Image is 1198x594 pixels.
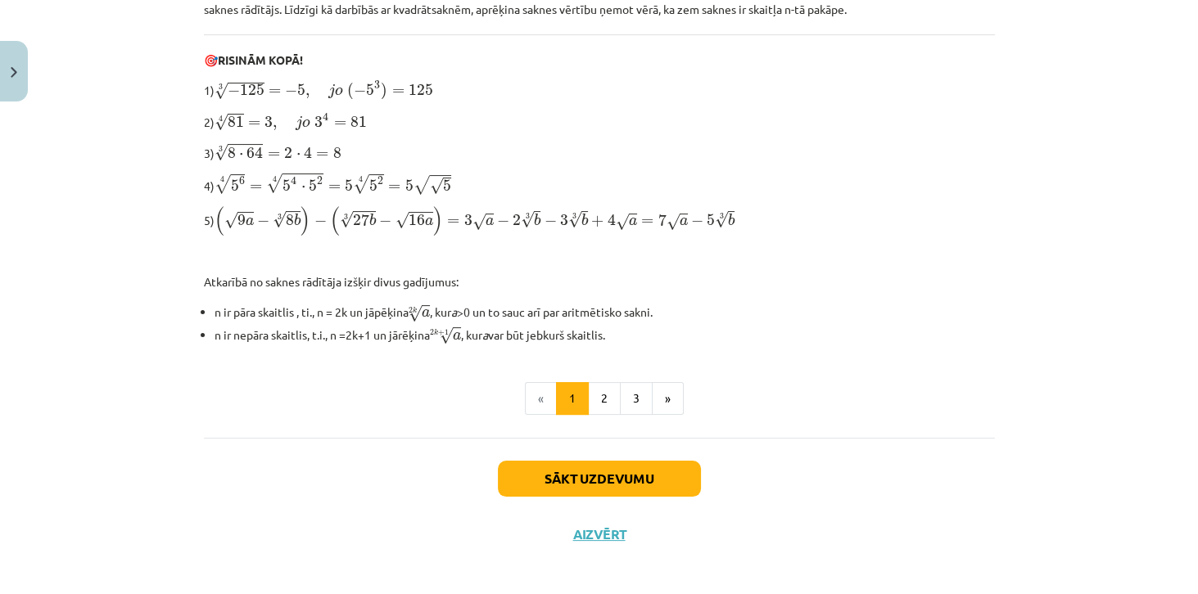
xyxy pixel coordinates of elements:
[715,211,728,228] span: √
[588,382,621,415] button: 2
[629,218,637,226] span: a
[285,85,297,97] span: −
[305,90,310,98] span: ,
[314,116,323,128] span: 3
[296,153,300,158] span: ⋅
[246,146,263,159] span: 64
[521,211,534,228] span: √
[215,144,228,161] span: √
[257,215,269,227] span: −
[204,382,995,415] nav: Page navigation example
[534,214,540,226] span: b
[641,218,653,225] span: =
[323,113,328,122] span: 4
[396,212,409,229] span: √
[340,211,353,228] span: √
[215,174,231,194] span: √
[204,79,995,101] p: 1)
[228,147,236,159] span: 8
[430,178,443,195] span: √
[309,180,317,191] span: 5
[218,52,303,67] b: RISINĀM KOPĀ!
[239,153,243,158] span: ⋅
[453,332,461,340] span: a
[568,526,631,542] button: Aizvērt
[350,116,367,128] span: 81
[369,214,376,226] span: b
[204,110,995,132] p: 2)
[250,184,262,191] span: =
[264,116,273,128] span: 3
[215,206,224,236] span: (
[591,215,604,227] span: +
[314,215,327,227] span: −
[239,177,245,185] span: 6
[447,218,459,225] span: =
[658,214,667,226] span: 7
[240,84,264,96] span: 125
[215,300,995,322] li: n ir pāra skaitlis , ti., n = 2k un jāpēķina , kur >0 un to sauc arī par aritmētisko sakni.
[291,176,296,185] span: 4
[392,88,405,95] span: =
[224,212,237,229] span: √
[283,180,291,191] span: 5
[560,214,568,226] span: 3
[273,122,277,130] span: ,
[296,115,302,130] span: j
[215,114,228,131] span: √
[405,180,414,191] span: 5
[347,83,354,100] span: (
[374,81,380,89] span: 3
[328,184,341,191] span: =
[486,218,494,226] span: a
[269,88,281,95] span: =
[204,172,995,196] p: 4)
[409,305,422,322] span: √
[430,329,434,335] span: 2
[377,177,383,185] span: 2
[680,218,688,226] span: a
[707,214,715,226] span: 5
[286,214,294,226] span: 8
[273,211,286,228] span: √
[354,85,366,97] span: −
[345,180,353,191] span: 5
[381,83,387,100] span: )
[434,329,438,335] span: k
[388,184,400,191] span: =
[414,175,430,195] span: √
[464,214,472,226] span: 3
[335,88,343,96] span: o
[472,214,486,231] span: √
[616,214,629,231] span: √
[266,173,283,193] span: √
[620,382,653,415] button: 3
[353,174,369,194] span: √
[231,180,239,191] span: 5
[545,215,557,227] span: −
[317,177,323,185] span: 2
[302,119,310,128] span: o
[215,323,995,345] li: n ir nepāra skaitlis, t.i., n =2k+1 un jārēķina , kur var būt jebkurš skaitlis.
[215,83,228,100] span: √
[237,214,246,226] span: 9
[513,214,521,226] span: 2
[204,273,995,290] p: Atkarībā no saknes rādītāja izšķir divus gadījumus:
[334,120,346,127] span: =
[568,211,581,228] span: √
[691,215,703,227] span: −
[11,67,17,78] img: icon-close-lesson-0947bae3869378f0d4975bcd49f059093ad1ed9edebbc8119c70593378902aed.svg
[409,214,425,226] span: 16
[204,142,995,162] p: 3)
[652,382,684,415] button: »
[667,214,680,231] span: √
[425,218,433,226] span: a
[204,52,995,69] p: 🎯
[498,461,701,497] button: Sākt uzdevumu
[301,186,305,191] span: ⋅
[248,120,260,127] span: =
[316,151,328,158] span: =
[204,205,995,236] p: 5)
[379,215,391,227] span: −
[366,84,374,96] span: 5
